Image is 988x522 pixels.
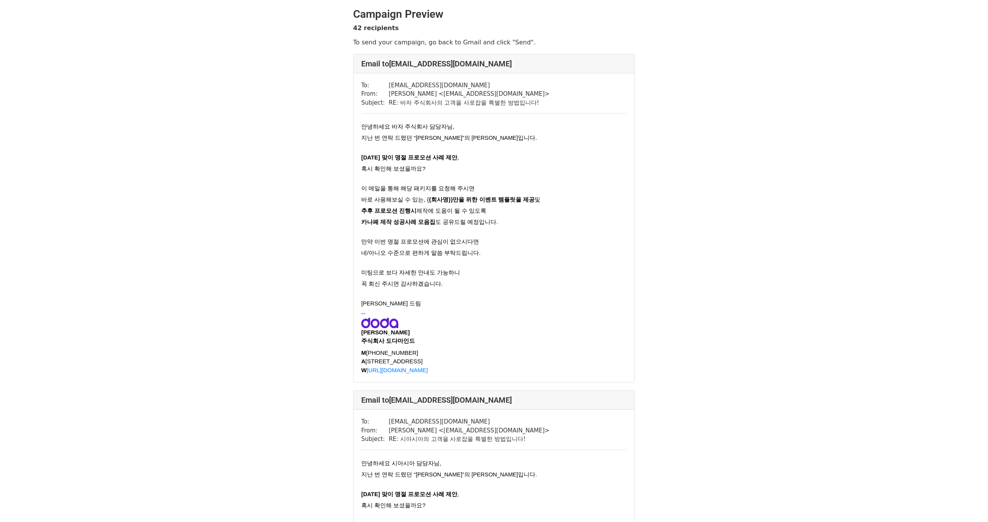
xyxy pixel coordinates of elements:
[361,502,425,508] span: 혹시 확인해 보셨을까요?
[361,185,475,192] span: 이 메일을 통해 해당 패키지를 요청해 주시면
[389,435,550,444] td: RE: 시아시아의 고객을 사로잡을 특별한 방법입니다!
[361,395,627,405] h4: Email to [EMAIL_ADDRESS][DOMAIN_NAME]
[416,208,486,214] span: 제작에 도움이 될 수 있도록
[361,491,457,497] span: [DATE] 맞이 명절 프로모션 사례 제안
[361,269,460,276] span: 미팅으로 보다 자세한 안내도 가능하니
[535,197,540,203] span: 및
[361,208,416,214] span: 추후 프로모션 진행시
[361,460,441,466] span: 안녕하세요 시아시아 담당자님,
[361,329,410,336] b: [PERSON_NAME]
[361,154,457,161] span: [DATE] 맞이 명절 프로모션 사례 제안
[389,81,550,90] td: [EMAIL_ADDRESS][DOMAIN_NAME]
[361,124,454,130] span: 안녕하세요 바자 주식회사 담당자님,
[366,349,418,356] span: [PHONE_NUMBER]
[361,166,425,172] span: 혹시 확인해 보셨을까요?
[353,24,399,32] strong: 42 recipients
[361,471,537,478] span: 지난 번 연락 드렸던 “[PERSON_NAME]”의 [PERSON_NAME]입니다.
[361,90,389,98] td: From:
[361,59,627,68] h4: Email to [EMAIL_ADDRESS][DOMAIN_NAME]
[353,8,635,21] h2: Campaign Preview
[361,349,366,356] b: M
[361,367,367,373] b: W
[361,239,479,245] span: 만약 이번 명절 프로모션에 관심이 없으시다면
[361,426,389,435] td: From:
[361,81,389,90] td: To:
[389,417,550,426] td: [EMAIL_ADDRESS][DOMAIN_NAME]
[361,281,443,287] span: 꼭 회신 주시면 감사하겠습니다.
[361,358,365,364] b: A
[429,197,534,203] span: {회사명}}만을 위한 이벤트 템플릿을 제공
[435,219,498,225] span: 도 공유드릴 예정입니다.
[457,491,459,497] span: ,
[361,197,429,203] span: 바로 사용해보실 수 있는, {
[361,98,389,107] td: Subject:
[389,90,550,98] td: [PERSON_NAME] < [EMAIL_ADDRESS][DOMAIN_NAME] >
[389,426,550,435] td: [PERSON_NAME] < [EMAIL_ADDRESS][DOMAIN_NAME] >
[353,38,635,46] p: To send your campaign, go back to Gmail and click "Send".
[361,417,389,426] td: To:
[361,337,415,344] font: 주식회사 도다마인드
[361,318,398,328] img: AIorK4zcvoHgbI3nQ2MkJFj70jEyXvTf_uvueFw-8nWyzTKZhmz54JJmNw-KDNav30-BDas98Cy5fJdF3jhl
[361,250,480,256] span: 네/아니오 수준으로 편하게 말씀 부탁드립니다.
[361,300,421,307] span: [PERSON_NAME] 드림
[457,154,459,161] span: ,
[361,310,365,317] span: --
[361,135,537,141] span: 지난 번 연락 드렸던 “[PERSON_NAME]”의 [PERSON_NAME]입니다.
[389,98,550,107] td: RE: 바자 주식회사의 고객을 사로잡을 특별한 방법입니다!
[361,435,389,444] td: Subject:
[361,219,435,225] span: 카나페 제작 성공사례 모음집
[365,358,423,364] span: [STREET_ADDRESS]
[367,367,428,373] a: [URL][DOMAIN_NAME]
